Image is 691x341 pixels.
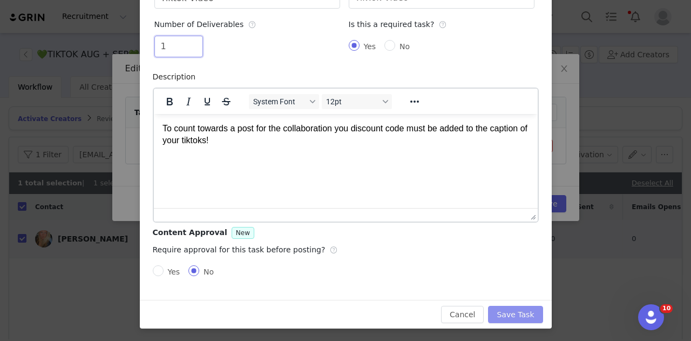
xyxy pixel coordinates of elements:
[154,20,256,29] span: Number of Deliverables
[253,97,306,106] span: System Font
[326,97,379,106] span: 12pt
[153,72,201,81] label: Description
[199,268,218,276] span: No
[405,94,424,109] button: Reveal or hide additional toolbar items
[160,94,179,109] button: Bold
[217,94,235,109] button: Strikethrough
[441,306,484,323] button: Cancel
[249,94,319,109] button: Fonts
[164,268,185,276] span: Yes
[153,245,338,254] span: Require approval for this task before posting?
[395,42,414,51] span: No
[638,304,664,330] iframe: Intercom live chat
[154,114,538,208] iframe: Rich Text Area
[153,228,227,237] span: Content Approval
[360,42,381,51] span: Yes
[322,94,392,109] button: Font sizes
[488,306,543,323] button: Save Task
[349,20,447,29] span: Is this a required task?
[660,304,673,313] span: 10
[179,94,198,109] button: Italic
[198,94,216,109] button: Underline
[236,229,250,237] span: New
[526,209,538,222] div: Press the Up and Down arrow keys to resize the editor.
